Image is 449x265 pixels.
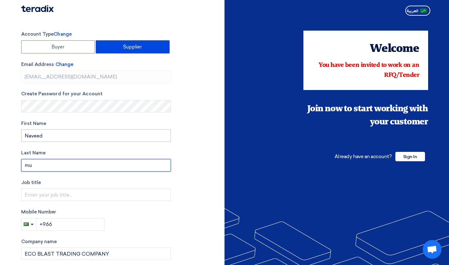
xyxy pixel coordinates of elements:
[54,31,71,37] span: Change
[303,102,428,129] div: Join now to start working with your customer
[21,247,171,260] input: Enter your company name...
[36,218,105,231] input: Enter phone number...
[96,40,170,53] label: Supplier
[21,159,171,172] input: Last Name...
[21,40,95,53] label: Buyer
[423,240,442,259] div: Open chat
[420,8,427,13] img: ar-AR.png
[21,188,171,201] input: Enter your job title...
[319,62,419,78] span: You have been invited to work on an RFQ/Tender
[312,41,419,57] div: Welcome
[21,129,171,142] input: Enter your first name...
[21,208,171,216] label: Mobile Number
[21,5,54,12] img: Teradix logo
[395,153,425,159] a: Sign In
[21,149,171,157] label: Last Name
[405,6,430,16] button: العربية
[21,31,171,38] label: Account Type
[21,238,171,245] label: Company name
[407,9,418,13] span: العربية
[335,153,392,159] span: Already have an account?
[21,70,171,83] input: Enter your business email...
[56,62,73,67] span: Change
[21,90,171,97] label: Create Password for your Account
[21,179,171,186] label: Job title
[21,61,171,68] label: Email Address
[395,152,425,161] span: Sign In
[21,120,171,127] label: First Name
